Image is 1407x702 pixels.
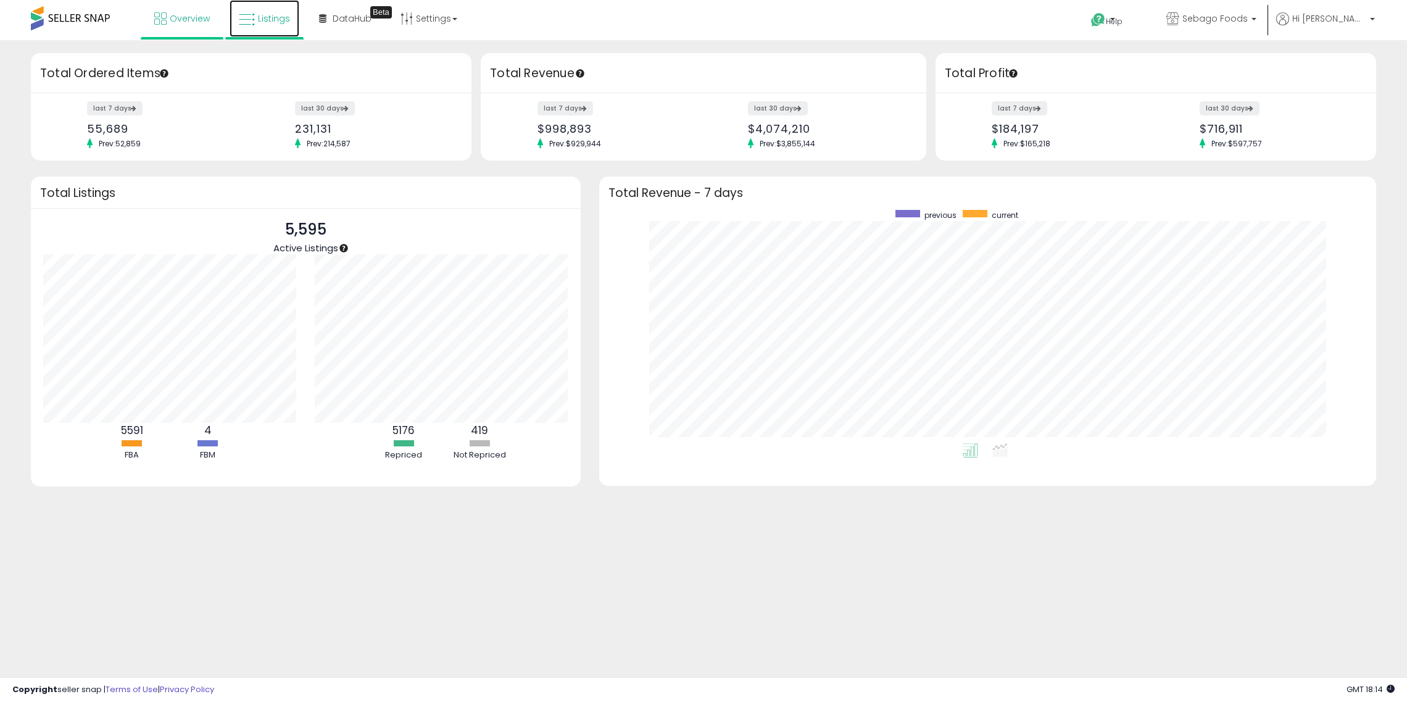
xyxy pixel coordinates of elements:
span: Active Listings [273,241,338,254]
div: Tooltip anchor [1008,68,1019,79]
div: 55,689 [87,122,242,135]
div: FBM [171,449,245,461]
span: Prev: $929,944 [543,138,607,149]
span: previous [924,210,957,220]
span: Prev: $3,855,144 [753,138,821,149]
b: 5176 [392,423,415,438]
h3: Total Listings [40,188,571,198]
span: Prev: 214,587 [301,138,357,149]
div: $998,893 [537,122,694,135]
b: 5591 [121,423,143,438]
div: FBA [95,449,169,461]
label: last 30 days [295,101,355,115]
span: Prev: $165,218 [997,138,1056,149]
div: $4,074,210 [748,122,905,135]
span: Sebago Foods [1182,12,1248,25]
i: Get Help [1090,12,1106,28]
div: 231,131 [295,122,450,135]
h3: Total Ordered Items [40,65,462,82]
span: Hi [PERSON_NAME] [1292,12,1366,25]
div: Tooltip anchor [370,6,392,19]
span: Prev: 52,859 [93,138,147,149]
div: $184,197 [992,122,1147,135]
span: DataHub [333,12,371,25]
span: current [992,210,1018,220]
h3: Total Revenue - 7 days [608,188,1367,198]
b: 4 [204,423,212,438]
a: Hi [PERSON_NAME] [1276,12,1375,40]
a: Help [1081,3,1147,40]
label: last 7 days [87,101,143,115]
div: Repriced [367,449,441,461]
h3: Total Profit [945,65,1367,82]
label: last 30 days [1200,101,1260,115]
span: Help [1106,16,1123,27]
div: Not Repriced [442,449,517,461]
p: 5,595 [273,218,338,241]
span: Overview [170,12,210,25]
span: Listings [258,12,290,25]
div: Tooltip anchor [338,243,349,254]
h3: Total Revenue [490,65,917,82]
div: Tooltip anchor [159,68,170,79]
b: 419 [471,423,488,438]
span: Prev: $597,757 [1205,138,1268,149]
label: last 7 days [992,101,1047,115]
div: Tooltip anchor [575,68,586,79]
div: $716,911 [1200,122,1355,135]
label: last 30 days [748,101,808,115]
label: last 7 days [537,101,593,115]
